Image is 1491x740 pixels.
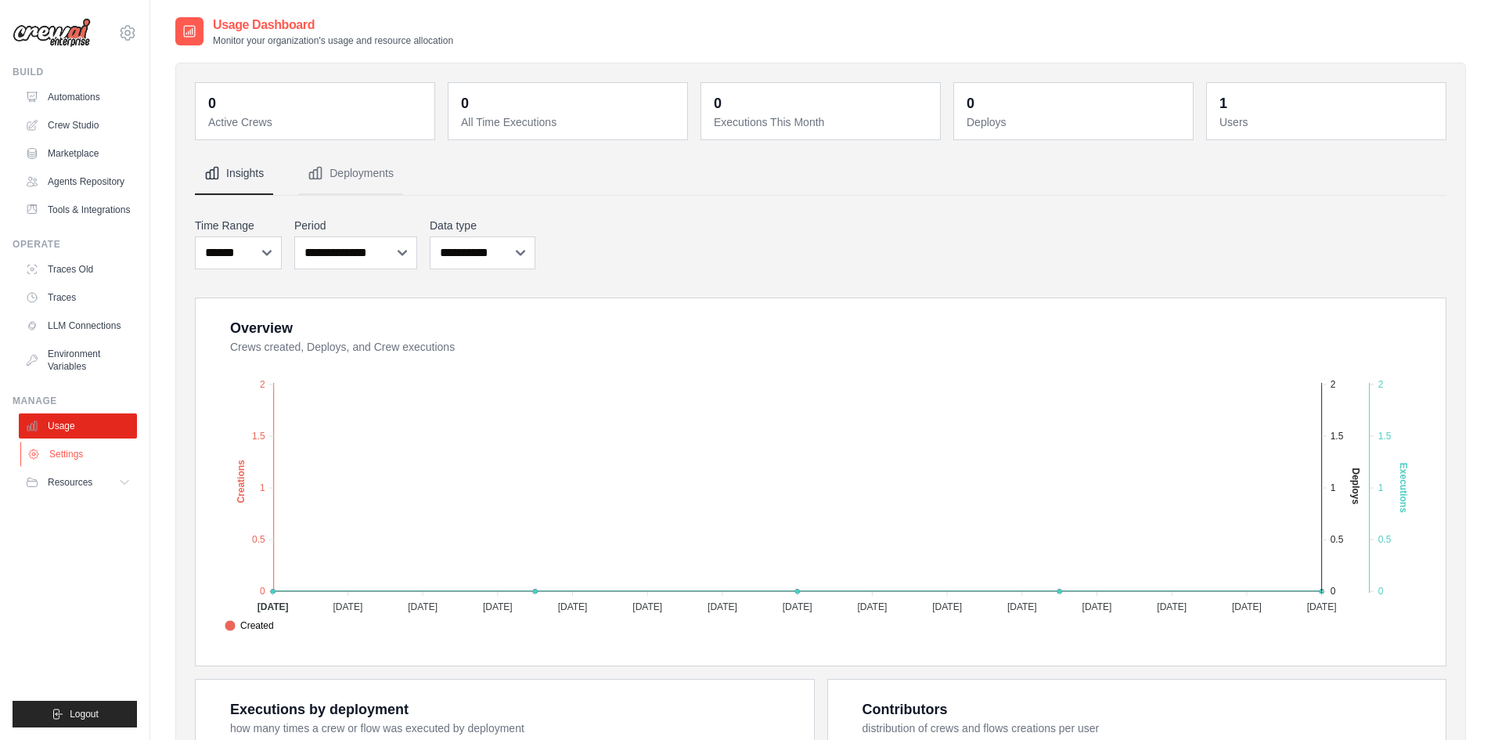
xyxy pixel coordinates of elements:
[19,413,137,439] a: Usage
[252,431,265,442] tspan: 1.5
[252,534,265,545] tspan: 0.5
[1378,482,1384,493] tspan: 1
[1350,467,1361,504] text: Deploys
[461,114,678,130] dt: All Time Executions
[967,114,1183,130] dt: Deploys
[863,698,948,720] div: Contributors
[19,470,137,495] button: Resources
[13,18,91,48] img: Logo
[1331,586,1336,597] tspan: 0
[483,601,513,612] tspan: [DATE]
[1331,431,1344,442] tspan: 1.5
[430,218,535,233] label: Data type
[714,114,931,130] dt: Executions This Month
[1331,379,1336,390] tspan: 2
[260,586,265,597] tspan: 0
[1378,431,1392,442] tspan: 1.5
[230,317,293,339] div: Overview
[260,482,265,493] tspan: 1
[1398,463,1409,513] text: Executions
[714,92,722,114] div: 0
[708,601,737,612] tspan: [DATE]
[213,16,453,34] h2: Usage Dashboard
[408,601,438,612] tspan: [DATE]
[333,601,362,612] tspan: [DATE]
[230,720,795,736] dt: how many times a crew or flow was executed by deployment
[19,257,137,282] a: Traces Old
[783,601,812,612] tspan: [DATE]
[19,141,137,166] a: Marketplace
[1331,482,1336,493] tspan: 1
[1219,92,1227,114] div: 1
[932,601,962,612] tspan: [DATE]
[461,92,469,114] div: 0
[225,619,274,633] span: Created
[70,708,99,720] span: Logout
[1082,601,1112,612] tspan: [DATE]
[208,92,216,114] div: 0
[230,339,1427,355] dt: Crews created, Deploys, and Crew executions
[1219,114,1436,130] dt: Users
[19,113,137,138] a: Crew Studio
[857,601,887,612] tspan: [DATE]
[195,153,1446,195] nav: Tabs
[1307,601,1337,612] tspan: [DATE]
[19,197,137,222] a: Tools & Integrations
[1157,601,1187,612] tspan: [DATE]
[1331,534,1344,545] tspan: 0.5
[195,153,273,195] button: Insights
[13,66,137,78] div: Build
[258,601,289,612] tspan: [DATE]
[195,218,282,233] label: Time Range
[213,34,453,47] p: Monitor your organization's usage and resource allocation
[208,114,425,130] dt: Active Crews
[632,601,662,612] tspan: [DATE]
[19,313,137,338] a: LLM Connections
[863,720,1428,736] dt: distribution of crews and flows creations per user
[13,701,137,727] button: Logout
[19,85,137,110] a: Automations
[13,395,137,407] div: Manage
[260,379,265,390] tspan: 2
[1378,586,1384,597] tspan: 0
[19,285,137,310] a: Traces
[19,341,137,379] a: Environment Variables
[1378,379,1384,390] tspan: 2
[13,238,137,251] div: Operate
[230,698,409,720] div: Executions by deployment
[294,218,417,233] label: Period
[1378,534,1392,545] tspan: 0.5
[1232,601,1262,612] tspan: [DATE]
[1007,601,1037,612] tspan: [DATE]
[19,169,137,194] a: Agents Repository
[298,153,403,195] button: Deployments
[558,601,588,612] tspan: [DATE]
[236,460,247,504] text: Creations
[20,442,139,467] a: Settings
[48,476,92,489] span: Resources
[967,92,974,114] div: 0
